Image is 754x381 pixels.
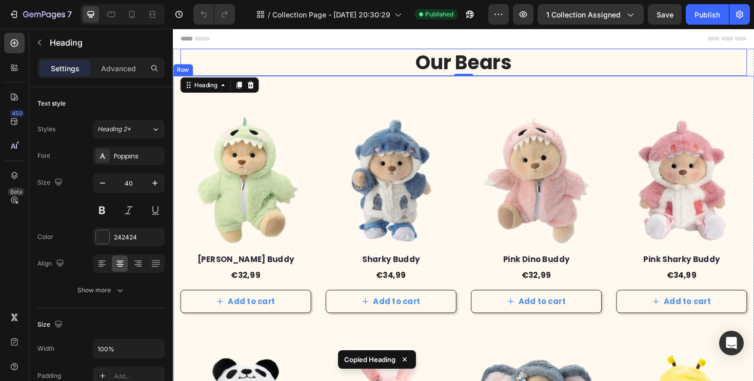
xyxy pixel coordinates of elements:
div: Publish [695,9,720,20]
button: Add to cart [469,276,608,301]
div: Add to cart [58,283,108,295]
div: Align [37,257,66,271]
p: 7 [67,8,72,21]
div: Heading [21,55,49,64]
button: Save [648,4,682,25]
button: Publish [686,4,729,25]
div: Add to cart [366,283,416,295]
button: Add to cart [315,276,454,301]
p: Copied Heading [344,354,395,365]
input: Auto [93,339,164,358]
button: Heading 2* [93,120,165,138]
span: / [268,9,270,20]
a: [PERSON_NAME] Buddy [8,237,146,252]
div: Add to cart [212,283,262,295]
div: 242424 [114,233,162,242]
a: Pink Sharky Buddy [469,91,608,229]
span: Published [425,10,453,19]
div: €32,99 [61,254,94,268]
a: Sharky Buddy [162,237,300,252]
div: Font [37,151,50,161]
button: 1 collection assigned [538,4,644,25]
div: Color [37,232,53,242]
a: Pink Sharky Buddy [469,237,608,252]
p: Heading [50,36,161,49]
a: Pink Dino Buddy [315,237,454,252]
span: Heading 2* [97,125,131,134]
button: Add to cart [8,276,146,301]
div: €34,99 [214,254,248,268]
button: Show more [37,281,165,299]
p: Settings [51,63,80,74]
div: Size [37,318,65,332]
a: Green Dino Buddy [8,91,146,229]
div: Padding [37,371,61,380]
a: Pink Dino Buddy [315,91,454,229]
div: €32,99 [368,254,402,268]
div: Styles [37,125,55,134]
span: 1 collection assigned [546,9,621,20]
div: Width [37,344,54,353]
div: Row [2,39,19,48]
div: 450 [10,109,25,117]
a: Sharky Buddy [162,91,300,229]
span: Save [657,10,673,19]
div: Add... [114,372,162,381]
p: Advanced [101,63,136,74]
div: Beta [8,188,25,196]
div: Poppins [114,152,162,161]
h2: Our Bears [8,21,608,50]
button: 7 [4,4,76,25]
iframe: Design area [173,29,754,381]
button: Add to cart [162,276,300,301]
div: Add to cart [520,283,570,295]
div: Size [37,176,65,190]
div: Show more [77,285,125,295]
div: Open Intercom Messenger [719,331,744,355]
span: Collection Page - [DATE] 20:30:29 [272,9,390,20]
div: Undo/Redo [193,4,235,25]
div: Text style [37,99,66,108]
div: €34,99 [522,254,555,268]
